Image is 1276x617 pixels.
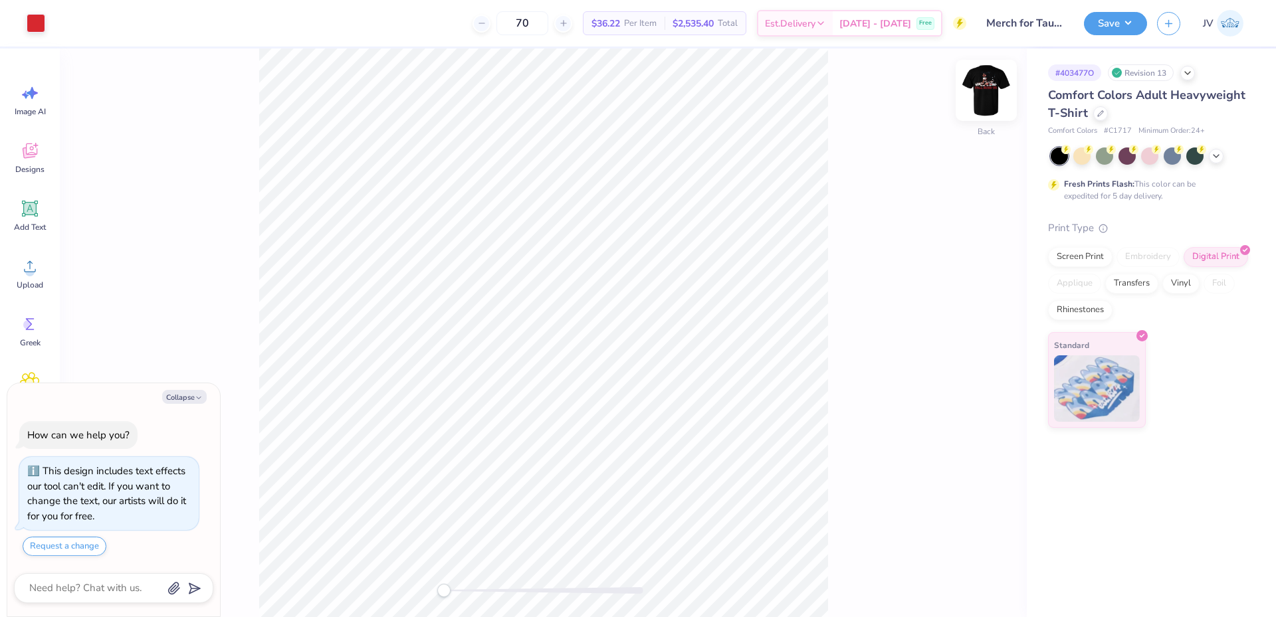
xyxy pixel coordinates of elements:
strong: Fresh Prints Flash: [1064,179,1134,189]
span: $2,535.40 [673,17,714,31]
div: Accessibility label [437,584,451,597]
span: Upload [17,280,43,290]
input: Untitled Design [976,10,1074,37]
div: Foil [1204,274,1235,294]
span: Est. Delivery [765,17,815,31]
div: Embroidery [1116,247,1180,267]
div: How can we help you? [27,428,130,442]
span: $36.22 [591,17,620,31]
span: Image AI [15,106,46,117]
button: Save [1084,12,1147,35]
div: Back [978,126,995,137]
span: Add Text [14,222,46,232]
button: Request a change [23,537,106,556]
span: # C1717 [1104,126,1132,137]
span: Per Item [624,17,657,31]
div: Screen Print [1048,247,1113,267]
img: Back [960,64,1013,117]
img: Standard [1054,355,1140,422]
span: JV [1203,16,1214,31]
div: Rhinestones [1048,300,1113,320]
img: Jo Vincent [1217,10,1243,37]
span: Minimum Order: 24 + [1138,126,1205,137]
span: Free [919,19,932,28]
div: Print Type [1048,220,1249,236]
span: Comfort Colors Adult Heavyweight T-Shirt [1048,87,1245,121]
span: Comfort Colors [1048,126,1097,137]
div: Vinyl [1162,274,1200,294]
span: Designs [15,164,45,175]
div: Transfers [1105,274,1158,294]
div: This color can be expedited for 5 day delivery. [1064,178,1227,202]
button: Collapse [162,390,207,404]
div: This design includes text effects our tool can't edit. If you want to change the text, our artist... [27,464,186,523]
div: Applique [1048,274,1101,294]
span: Standard [1054,338,1089,352]
span: [DATE] - [DATE] [839,17,911,31]
div: # 403477O [1048,64,1101,81]
input: – – [496,11,548,35]
div: Digital Print [1184,247,1248,267]
a: JV [1197,10,1249,37]
span: Total [718,17,738,31]
span: Greek [20,337,41,348]
div: Revision 13 [1108,64,1174,81]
